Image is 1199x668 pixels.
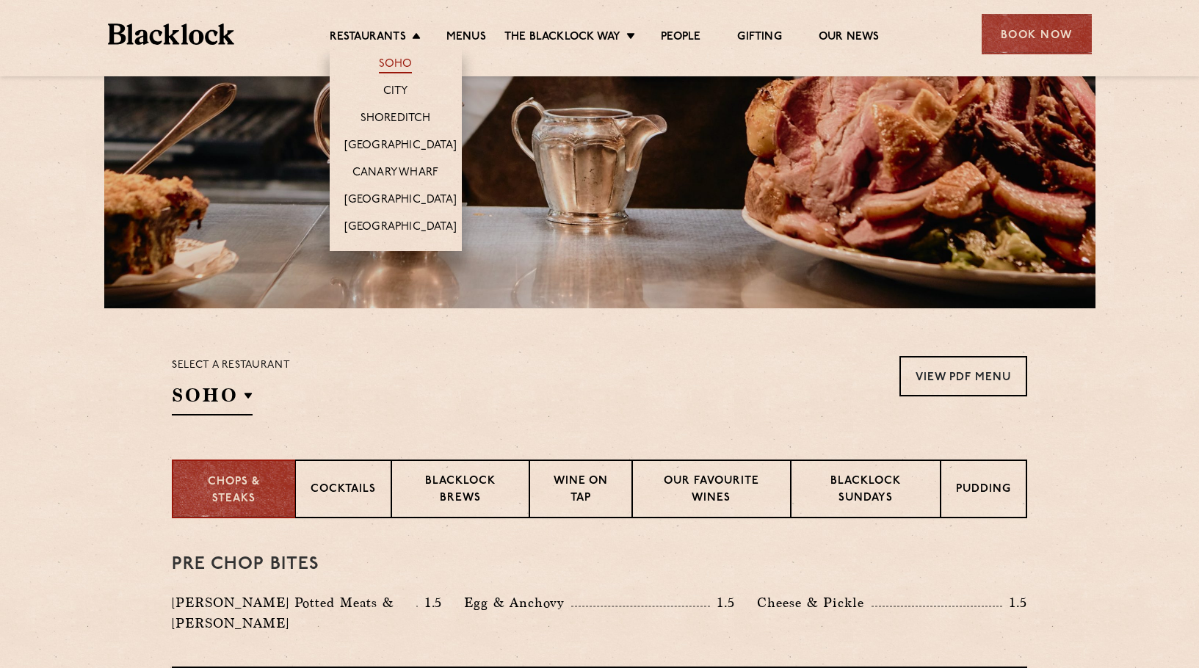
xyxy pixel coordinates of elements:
a: The Blacklock Way [504,30,620,46]
h2: SOHO [172,382,253,415]
a: Gifting [737,30,781,46]
p: Egg & Anchovy [464,592,571,613]
p: Blacklock Brews [407,473,514,508]
a: Restaurants [330,30,406,46]
a: Shoreditch [361,112,431,128]
p: Our favourite wines [648,473,775,508]
p: Blacklock Sundays [806,473,925,508]
p: 1.5 [418,593,443,612]
p: 1.5 [710,593,735,612]
p: Wine on Tap [545,473,617,508]
p: Chops & Steaks [188,474,280,507]
h3: Pre Chop Bites [172,555,1027,574]
p: Cocktails [311,482,376,500]
a: View PDF Menu [899,356,1027,396]
p: 1.5 [1002,593,1027,612]
img: BL_Textured_Logo-footer-cropped.svg [108,23,235,45]
a: Menus [446,30,486,46]
a: [GEOGRAPHIC_DATA] [344,139,457,155]
a: Canary Wharf [352,166,438,182]
div: Book Now [982,14,1092,54]
a: City [383,84,408,101]
p: [PERSON_NAME] Potted Meats & [PERSON_NAME] [172,592,416,633]
a: [GEOGRAPHIC_DATA] [344,193,457,209]
a: People [661,30,700,46]
a: [GEOGRAPHIC_DATA] [344,220,457,236]
p: Select a restaurant [172,356,290,375]
p: Cheese & Pickle [757,592,872,613]
p: Pudding [956,482,1011,500]
a: Soho [379,57,413,73]
a: Our News [819,30,880,46]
